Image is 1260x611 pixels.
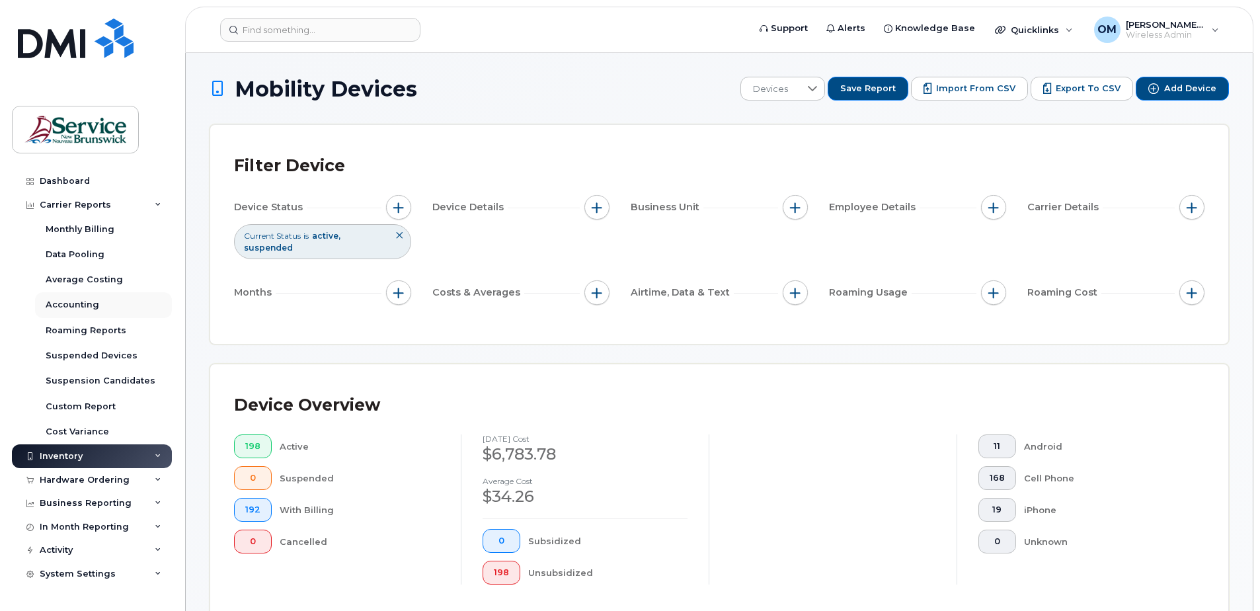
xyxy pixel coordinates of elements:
[978,498,1016,522] button: 19
[303,230,309,241] span: is
[234,388,380,423] div: Device Overview
[828,77,908,101] button: Save Report
[978,434,1016,458] button: 11
[1024,530,1184,553] div: Unknown
[483,477,688,485] h4: Average cost
[245,473,260,483] span: 0
[280,530,440,553] div: Cancelled
[990,473,1005,483] span: 168
[1024,434,1184,458] div: Android
[528,529,688,553] div: Subsidized
[483,561,520,585] button: 198
[1164,83,1216,95] span: Add Device
[244,243,293,253] span: suspended
[1024,498,1184,522] div: iPhone
[978,530,1016,553] button: 0
[234,498,272,522] button: 192
[528,561,688,585] div: Unsubsidized
[1031,77,1133,101] button: Export to CSV
[312,231,340,241] span: active
[234,149,345,183] div: Filter Device
[741,77,800,101] span: Devices
[432,200,508,214] span: Device Details
[280,434,440,458] div: Active
[990,536,1005,547] span: 0
[245,441,260,452] span: 198
[1024,466,1184,490] div: Cell Phone
[234,530,272,553] button: 0
[235,77,417,101] span: Mobility Devices
[1056,83,1121,95] span: Export to CSV
[280,498,440,522] div: With Billing
[631,286,734,300] span: Airtime, Data & Text
[244,230,301,241] span: Current Status
[245,536,260,547] span: 0
[840,83,896,95] span: Save Report
[978,466,1016,490] button: 168
[234,466,272,490] button: 0
[432,286,524,300] span: Costs & Averages
[990,505,1005,515] span: 19
[234,200,307,214] span: Device Status
[936,83,1015,95] span: Import from CSV
[234,286,276,300] span: Months
[494,567,509,578] span: 198
[483,529,520,553] button: 0
[483,485,688,508] div: $34.26
[1136,77,1229,101] button: Add Device
[234,434,272,458] button: 198
[483,434,688,443] h4: [DATE] cost
[631,200,703,214] span: Business Unit
[829,200,920,214] span: Employee Details
[1027,200,1103,214] span: Carrier Details
[280,466,440,490] div: Suspended
[494,536,509,546] span: 0
[245,505,260,515] span: 192
[483,443,688,466] div: $6,783.78
[911,77,1028,101] button: Import from CSV
[990,441,1005,452] span: 11
[1027,286,1101,300] span: Roaming Cost
[829,286,912,300] span: Roaming Usage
